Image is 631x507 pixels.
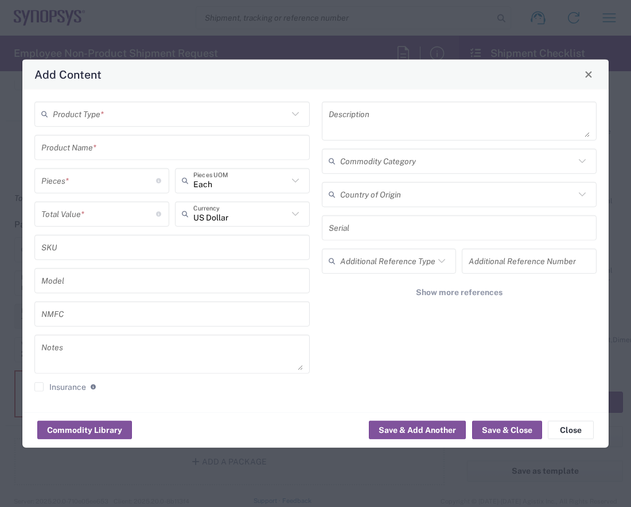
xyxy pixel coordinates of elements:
button: Save & Add Another [369,421,466,439]
h4: Add Content [34,66,102,83]
button: Close [581,66,597,82]
button: Close [548,421,594,439]
span: Show more references [416,287,503,297]
button: Commodity Library [37,421,132,439]
button: Save & Close [472,421,542,439]
label: Insurance [34,382,86,391]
